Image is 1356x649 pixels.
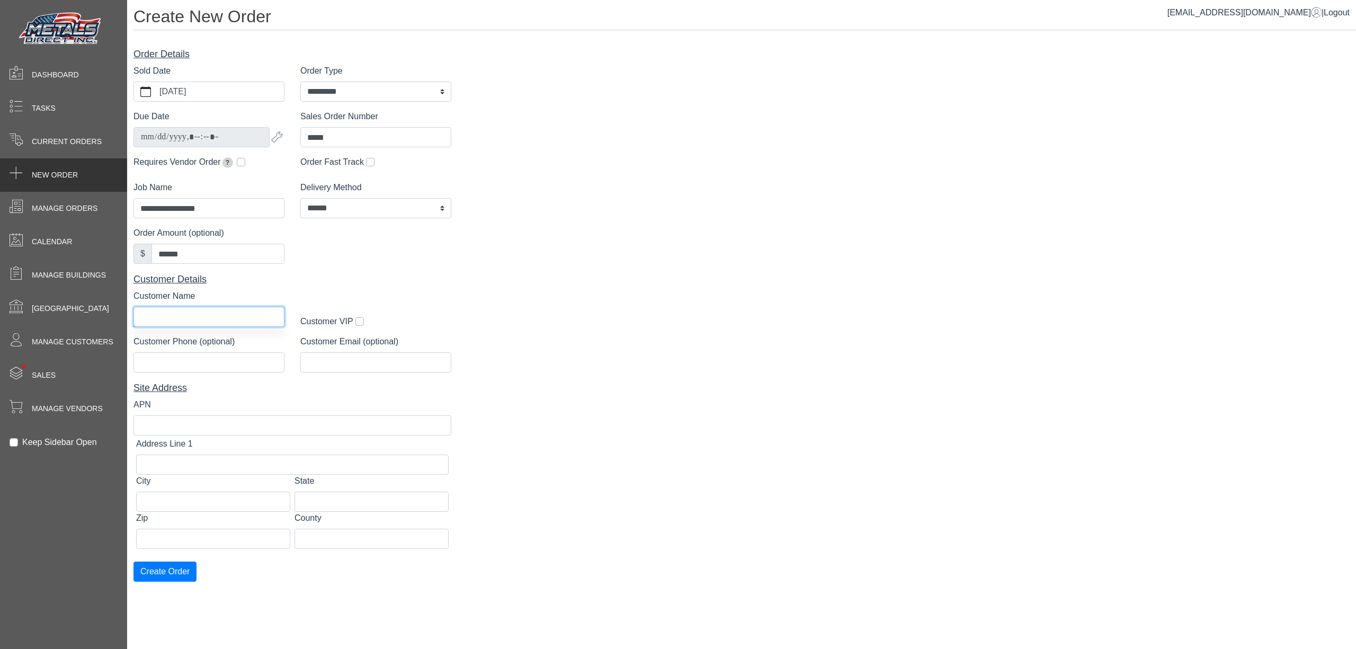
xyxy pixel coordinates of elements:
div: Order Details [133,47,451,61]
label: City [136,475,151,487]
button: Create Order [133,562,197,582]
label: Keep Sidebar Open [22,436,97,449]
a: [EMAIL_ADDRESS][DOMAIN_NAME] [1167,8,1322,17]
div: $ [133,244,152,264]
span: Dashboard [32,69,79,81]
img: Metals Direct Inc Logo [16,10,106,49]
span: Extends due date by 2 weeks for pickup orders [222,157,233,168]
label: Sold Date [133,65,171,77]
label: Requires Vendor Order [133,156,235,168]
span: Calendar [32,236,72,247]
span: New Order [32,170,78,181]
button: calendar [134,82,157,101]
span: Manage Buildings [32,270,106,281]
label: Order Type [300,65,343,77]
label: Due Date [133,110,169,123]
span: Manage Customers [32,336,113,348]
label: Address Line 1 [136,438,193,450]
label: Job Name [133,181,172,194]
label: State [295,475,314,487]
label: Order Fast Track [300,156,364,168]
span: Manage Vendors [32,403,103,414]
label: Customer Email (optional) [300,335,398,348]
span: Sales [32,370,56,381]
div: Customer Details [133,272,451,287]
label: Zip [136,512,148,524]
span: [GEOGRAPHIC_DATA] [32,303,109,314]
label: [DATE] [157,82,284,101]
label: Order Amount (optional) [133,227,224,239]
label: Sales Order Number [300,110,378,123]
span: • [10,349,37,384]
label: Customer Name [133,290,195,303]
span: Manage Orders [32,203,97,214]
span: Tasks [32,103,56,114]
span: Logout [1324,8,1350,17]
label: County [295,512,322,524]
h1: Create New Order [133,6,1356,30]
div: | [1167,6,1350,19]
label: Delivery Method [300,181,362,194]
label: APN [133,398,151,411]
label: Customer VIP [300,315,353,328]
span: Current Orders [32,136,102,147]
div: Site Address [133,381,451,395]
svg: calendar [140,86,151,97]
label: Customer Phone (optional) [133,335,235,348]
